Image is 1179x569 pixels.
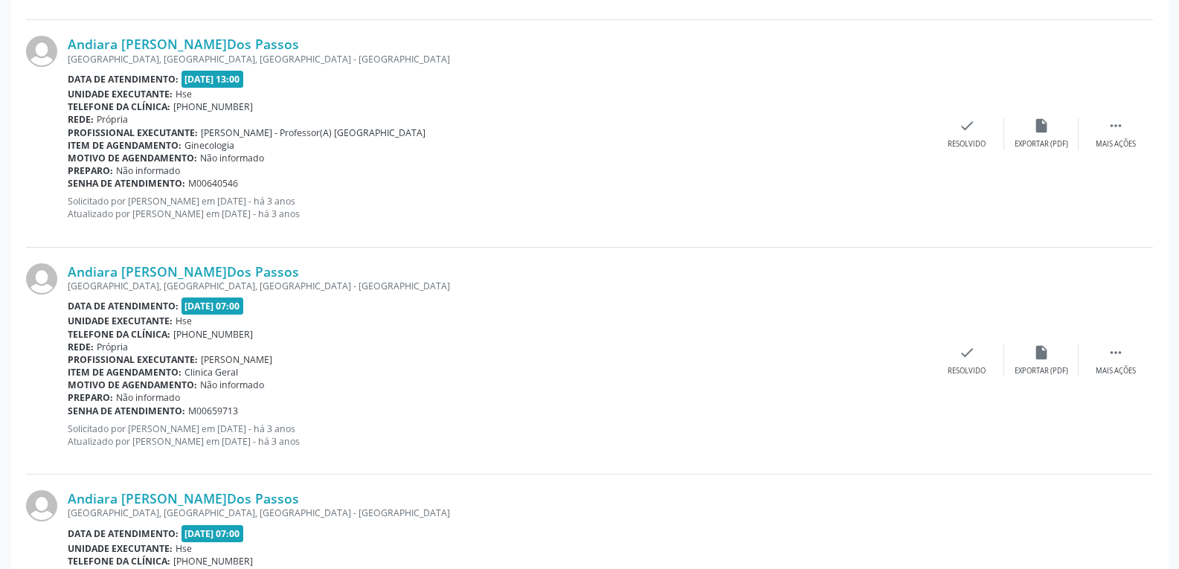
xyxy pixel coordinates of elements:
[181,298,244,315] span: [DATE] 07:00
[68,177,185,190] b: Senha de atendimento:
[68,315,173,327] b: Unidade executante:
[68,507,930,519] div: [GEOGRAPHIC_DATA], [GEOGRAPHIC_DATA], [GEOGRAPHIC_DATA] - [GEOGRAPHIC_DATA]
[97,341,128,353] span: Própria
[116,391,180,404] span: Não informado
[68,542,173,555] b: Unidade executante:
[68,366,181,379] b: Item de agendamento:
[68,280,930,292] div: [GEOGRAPHIC_DATA], [GEOGRAPHIC_DATA], [GEOGRAPHIC_DATA] - [GEOGRAPHIC_DATA]
[181,525,244,542] span: [DATE] 07:00
[173,555,253,568] span: [PHONE_NUMBER]
[116,164,180,177] span: Não informado
[201,353,272,366] span: [PERSON_NAME]
[1033,344,1050,361] i: insert_drive_file
[68,379,197,391] b: Motivo de agendamento:
[948,366,986,376] div: Resolvido
[959,118,975,134] i: check
[68,195,930,220] p: Solicitado por [PERSON_NAME] em [DATE] - há 3 anos Atualizado por [PERSON_NAME] em [DATE] - há 3 ...
[201,126,425,139] span: [PERSON_NAME] - Professor(A) [GEOGRAPHIC_DATA]
[68,263,299,280] a: Andiara [PERSON_NAME]Dos Passos
[26,36,57,67] img: img
[188,405,238,417] span: M00659713
[1033,118,1050,134] i: insert_drive_file
[200,379,264,391] span: Não informado
[68,73,179,86] b: Data de atendimento:
[68,341,94,353] b: Rede:
[68,152,197,164] b: Motivo de agendamento:
[959,344,975,361] i: check
[68,405,185,417] b: Senha de atendimento:
[68,164,113,177] b: Preparo:
[1015,139,1068,150] div: Exportar (PDF)
[1096,366,1136,376] div: Mais ações
[68,88,173,100] b: Unidade executante:
[26,490,57,521] img: img
[68,422,930,448] p: Solicitado por [PERSON_NAME] em [DATE] - há 3 anos Atualizado por [PERSON_NAME] em [DATE] - há 3 ...
[68,53,930,65] div: [GEOGRAPHIC_DATA], [GEOGRAPHIC_DATA], [GEOGRAPHIC_DATA] - [GEOGRAPHIC_DATA]
[200,152,264,164] span: Não informado
[26,263,57,295] img: img
[97,113,128,126] span: Própria
[173,100,253,113] span: [PHONE_NUMBER]
[68,126,198,139] b: Profissional executante:
[68,36,299,52] a: Andiara [PERSON_NAME]Dos Passos
[1015,366,1068,376] div: Exportar (PDF)
[176,315,192,327] span: Hse
[68,328,170,341] b: Telefone da clínica:
[184,366,238,379] span: Clinica Geral
[68,353,198,366] b: Profissional executante:
[68,100,170,113] b: Telefone da clínica:
[68,113,94,126] b: Rede:
[181,71,244,88] span: [DATE] 13:00
[68,555,170,568] b: Telefone da clínica:
[184,139,234,152] span: Ginecologia
[1108,118,1124,134] i: 
[188,177,238,190] span: M00640546
[1108,344,1124,361] i: 
[173,328,253,341] span: [PHONE_NUMBER]
[68,139,181,152] b: Item de agendamento:
[68,490,299,507] a: Andiara [PERSON_NAME]Dos Passos
[68,391,113,404] b: Preparo:
[1096,139,1136,150] div: Mais ações
[176,542,192,555] span: Hse
[68,527,179,540] b: Data de atendimento:
[68,300,179,312] b: Data de atendimento:
[176,88,192,100] span: Hse
[948,139,986,150] div: Resolvido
